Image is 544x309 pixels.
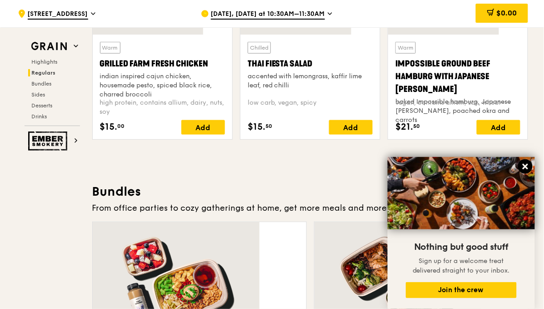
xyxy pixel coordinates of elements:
div: high protein, contains allium, dairy, nuts, soy [100,98,225,113]
div: Warm [100,42,120,54]
span: Desserts [32,102,53,109]
div: Add [329,120,373,135]
div: Add [477,120,520,135]
span: $21. [395,120,413,134]
img: Ember Smokery web logo [28,132,70,151]
span: [STREET_ADDRESS] [28,10,88,20]
div: baked Impossible hamburg, Japanese [PERSON_NAME], poached okra and carrots [395,97,520,125]
span: Highlights [32,59,58,65]
span: $15. [100,120,118,134]
div: Warm [395,42,416,54]
span: [DATE], [DATE] at 10:30AM–11:30AM [211,10,325,20]
div: vegan, contains allium, soy, wheat [395,98,520,113]
button: Close [518,159,533,174]
div: From office parties to cozy gatherings at home, get more meals and more bang for your buck. [92,202,529,214]
div: low carb, vegan, spicy [248,98,373,113]
img: DSC07876-Edit02-Large.jpeg [388,157,535,229]
div: indian inspired cajun chicken, housemade pesto, spiced black rice, charred broccoli [100,72,225,99]
span: 00 [118,122,125,130]
div: Add [181,120,225,135]
span: Drinks [32,113,47,120]
span: Sides [32,91,45,98]
span: Regulars [32,70,56,76]
div: Chilled [248,42,271,54]
div: Thai Fiesta Salad [248,57,373,70]
span: 50 [265,122,272,130]
span: $0.00 [496,9,517,17]
img: Grain web logo [28,38,70,55]
span: 50 [413,122,420,130]
button: Join the crew [406,282,517,298]
div: accented with lemongrass, kaffir lime leaf, red chilli [248,72,373,90]
span: Nothing but good stuff [414,242,509,253]
span: Bundles [32,81,52,87]
h3: Bundles [92,183,529,200]
div: Grilled Farm Fresh Chicken [100,57,225,70]
div: Impossible Ground Beef Hamburg with Japanese [PERSON_NAME] [395,57,520,96]
span: Sign up for a welcome treat delivered straight to your inbox. [413,257,510,274]
span: $15. [248,120,265,134]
